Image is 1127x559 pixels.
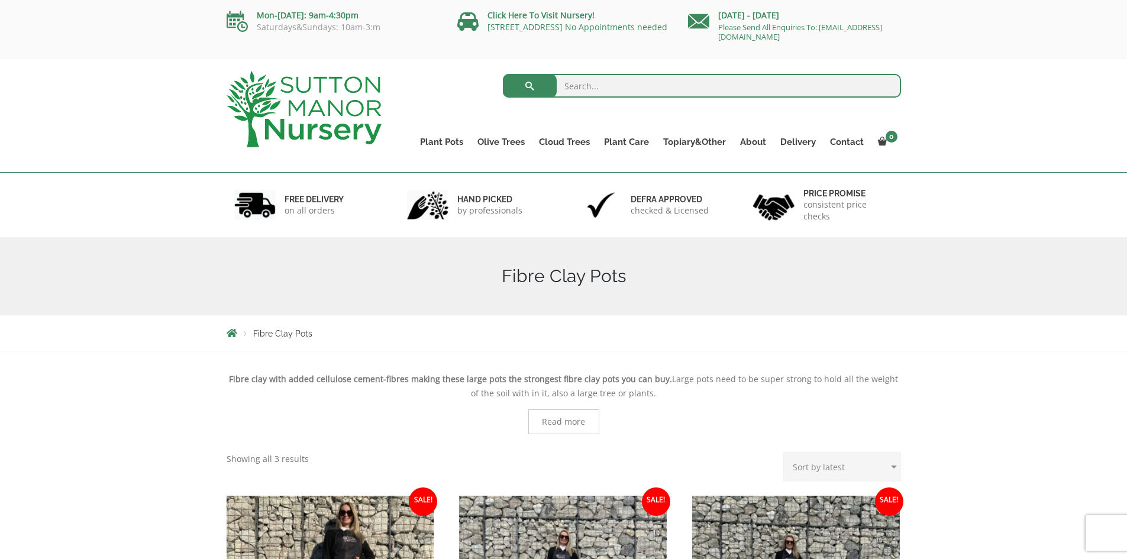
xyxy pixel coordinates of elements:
[718,22,882,42] a: Please Send All Enquiries To: [EMAIL_ADDRESS][DOMAIN_NAME]
[457,205,522,217] p: by professionals
[470,134,532,150] a: Olive Trees
[642,487,670,516] span: Sale!
[227,22,440,32] p: Saturdays&Sundays: 10am-3:m
[487,9,595,21] a: Click Here To Visit Nursery!
[227,328,901,338] nav: Breadcrumbs
[227,8,440,22] p: Mon-[DATE]: 9am-4:30pm
[688,8,901,22] p: [DATE] - [DATE]
[803,199,893,222] p: consistent price checks
[773,134,823,150] a: Delivery
[285,205,344,217] p: on all orders
[229,373,672,384] strong: Fibre clay with added cellulose cement-fibres making these large pots the strongest fibre clay po...
[733,134,773,150] a: About
[532,134,597,150] a: Cloud Trees
[457,194,522,205] h6: hand picked
[823,134,871,150] a: Contact
[803,188,893,199] h6: Price promise
[656,134,733,150] a: Topiary&Other
[413,134,470,150] a: Plant Pots
[783,452,901,482] select: Shop order
[234,190,276,220] img: 1.jpg
[631,194,709,205] h6: Defra approved
[227,266,901,287] h1: Fibre Clay Pots
[253,329,312,338] span: Fibre Clay Pots
[407,190,448,220] img: 2.jpg
[597,134,656,150] a: Plant Care
[542,418,585,426] span: Read more
[227,71,382,147] img: logo
[487,21,667,33] a: [STREET_ADDRESS] No Appointments needed
[227,452,309,466] p: Showing all 3 results
[875,487,903,516] span: Sale!
[285,194,344,205] h6: FREE DELIVERY
[409,487,437,516] span: Sale!
[886,131,897,143] span: 0
[753,187,795,223] img: 4.jpg
[631,205,709,217] p: checked & Licensed
[871,134,901,150] a: 0
[227,372,901,400] p: Large pots need to be super strong to hold all the weight of the soil with in it, also a large tr...
[503,74,901,98] input: Search...
[580,190,622,220] img: 3.jpg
